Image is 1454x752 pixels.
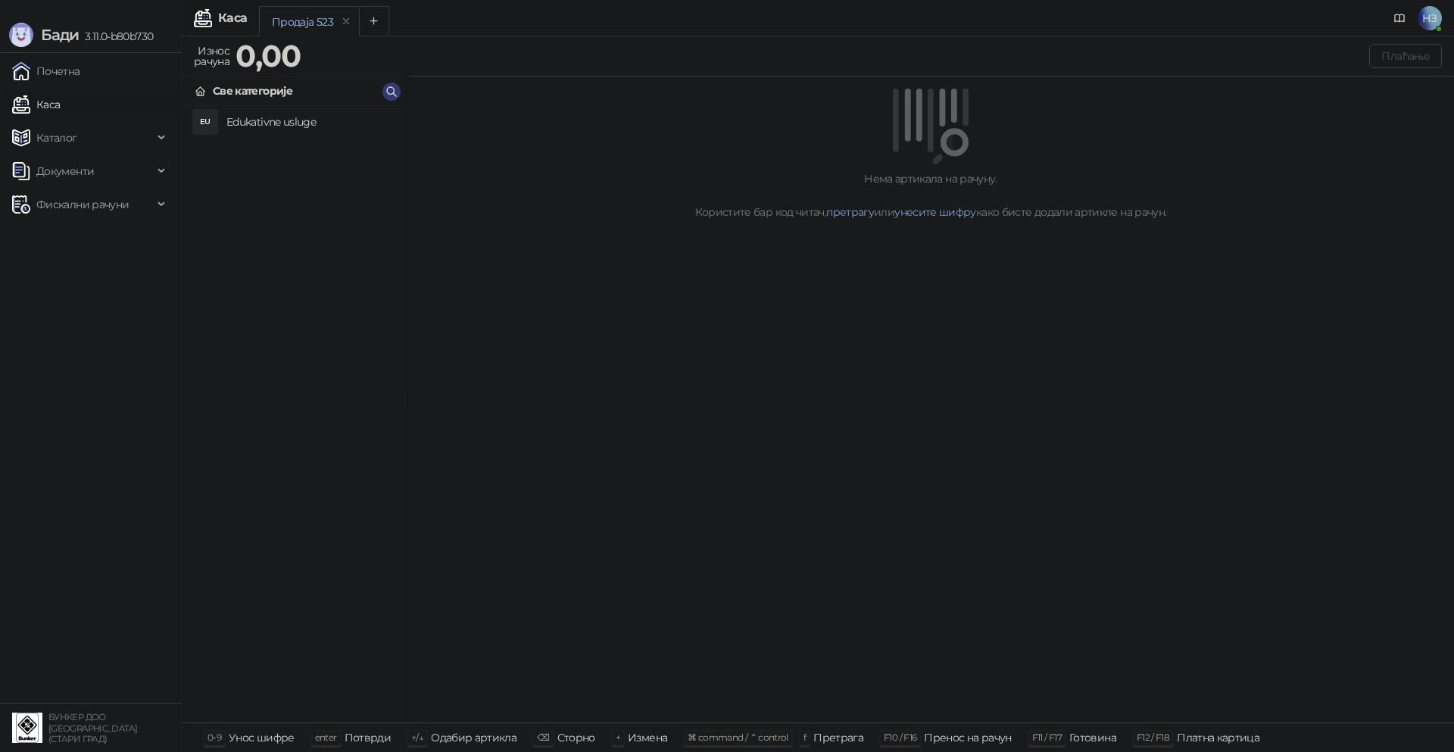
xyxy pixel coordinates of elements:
[894,205,976,219] a: унесите шифру
[1137,732,1169,743] span: F12 / F18
[345,728,392,747] div: Потврди
[226,110,395,134] h4: Edukativne usluge
[1032,732,1062,743] span: F11 / F17
[9,23,33,47] img: Logo
[616,732,620,743] span: +
[48,712,137,744] small: БУНКЕР ДОО [GEOGRAPHIC_DATA] (СТАРИ ГРАД)
[557,728,595,747] div: Сторно
[1418,6,1442,30] span: НЗ
[1177,728,1259,747] div: Платна картица
[213,83,292,99] div: Све категорије
[36,189,129,220] span: Фискални рачуни
[426,170,1436,220] div: Нема артикала на рачуну. Користите бар код читач, или како бисте додали артикле на рачун.
[336,15,356,28] button: remove
[236,37,301,74] strong: 0,00
[628,728,667,747] div: Измена
[41,26,79,44] span: Бади
[411,732,423,743] span: ↑/↓
[884,732,916,743] span: F10 / F16
[537,732,549,743] span: ⌫
[12,89,60,120] a: Каса
[12,713,42,743] img: 64x64-companyLogo-d200c298-da26-4023-afd4-f376f589afb5.jpeg
[272,14,333,30] div: Продаја 523
[1369,44,1442,68] button: Плаћање
[359,6,389,36] button: Add tab
[229,728,295,747] div: Унос шифре
[207,732,221,743] span: 0-9
[315,732,337,743] span: enter
[36,123,77,153] span: Каталог
[431,728,516,747] div: Одабир артикла
[191,41,232,71] div: Износ рачуна
[924,728,1011,747] div: Пренос на рачун
[813,728,863,747] div: Претрага
[688,732,788,743] span: ⌘ command / ⌃ control
[36,156,94,186] span: Документи
[1387,6,1412,30] a: Документација
[826,205,874,219] a: претрагу
[79,30,153,43] span: 3.11.0-b80b730
[218,12,247,24] div: Каса
[183,106,407,722] div: grid
[1069,728,1116,747] div: Готовина
[803,732,806,743] span: f
[193,110,217,134] div: EU
[12,56,80,86] a: Почетна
